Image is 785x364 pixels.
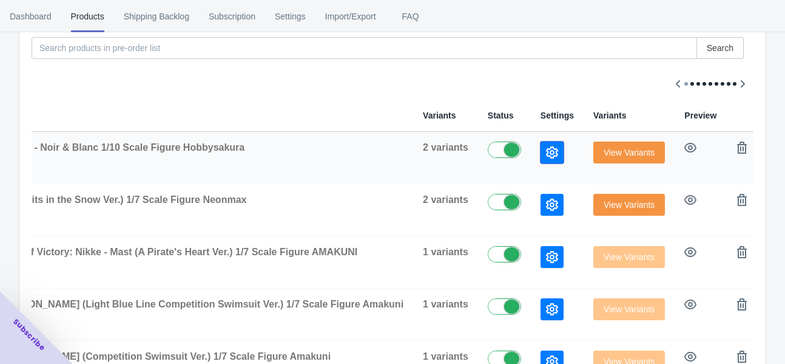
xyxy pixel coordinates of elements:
span: 2 variants [423,194,468,205]
span: Settings [541,111,574,120]
span: Products [71,1,104,32]
button: View Variants [593,142,665,163]
button: Scroll table right one column [732,73,753,95]
span: Variants [423,111,456,120]
span: FAQ [396,1,426,32]
button: Search [696,37,744,59]
span: Shipping Backlog [124,1,189,32]
span: Settings [275,1,306,32]
span: Search [707,43,733,53]
button: View Variants [593,194,665,216]
span: Subscription [209,1,255,32]
span: 1 variants [423,299,468,309]
button: Scroll table left one column [667,73,689,95]
span: 1 variants [423,247,468,257]
span: Variants [593,111,626,120]
span: View Variants [604,200,655,210]
span: Dashboard [10,1,52,32]
span: Subscribe [11,317,47,353]
input: Search products in pre-order list [32,37,697,59]
span: View Variants [604,148,655,157]
span: Import/Export [325,1,376,32]
span: Preview [684,111,716,120]
span: 2 variants [423,142,468,153]
span: 1 variants [423,351,468,362]
span: Status [488,111,514,120]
